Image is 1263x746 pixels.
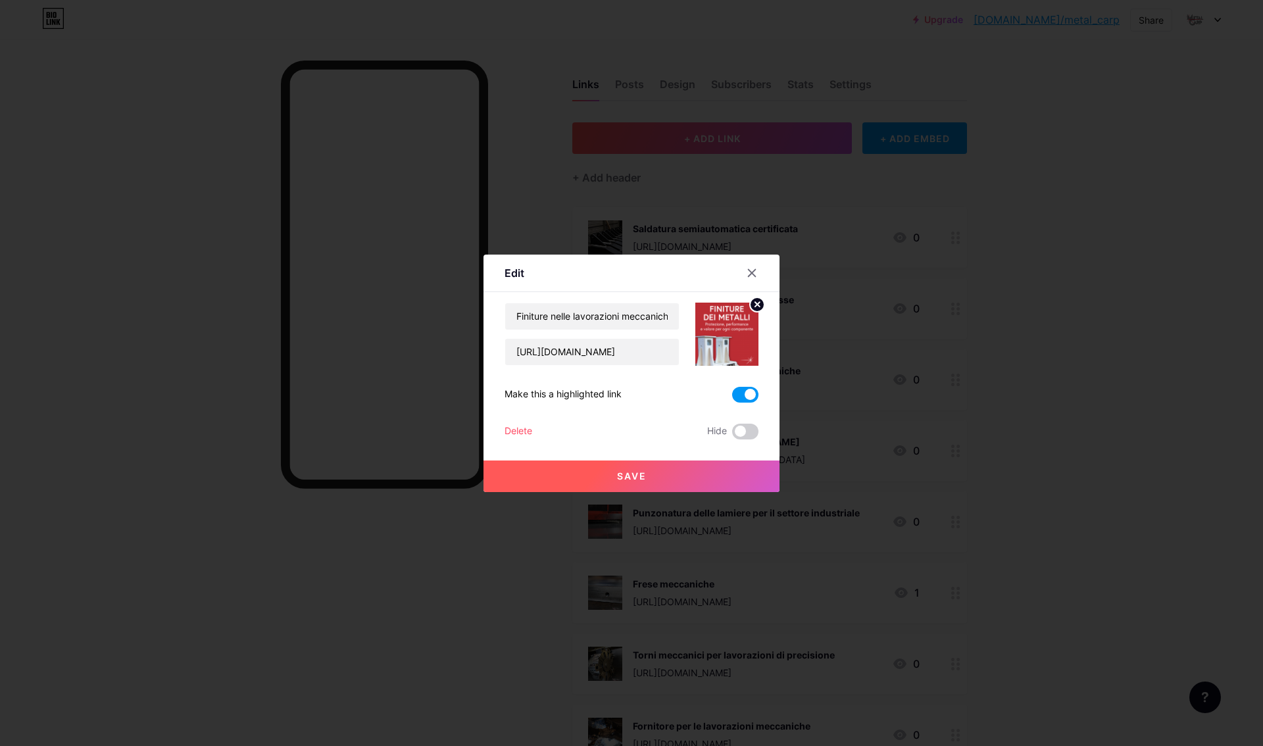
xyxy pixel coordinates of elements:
[695,303,758,366] img: link_thumbnail
[707,424,727,439] span: Hide
[505,303,679,330] input: Title
[483,460,780,492] button: Save
[505,265,524,281] div: Edit
[505,339,679,365] input: URL
[505,387,622,403] div: Make this a highlighted link
[617,470,647,482] span: Save
[505,424,532,439] div: Delete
